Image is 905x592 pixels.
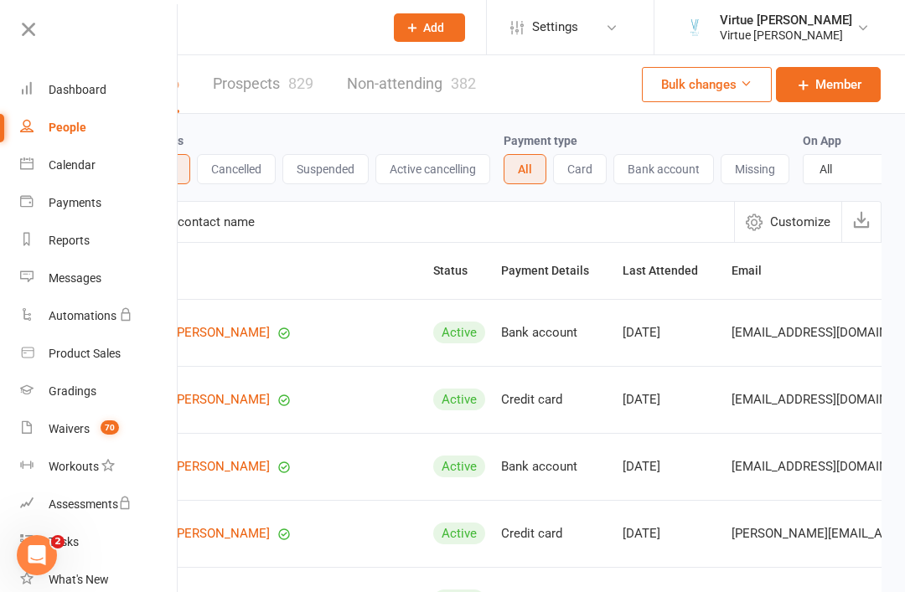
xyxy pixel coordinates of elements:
span: Last Attended [623,264,716,277]
div: Virtue [PERSON_NAME] [720,28,852,43]
div: Calendar [49,158,96,172]
div: Automations [49,309,116,322]
img: thumb_image1658196043.png [678,11,711,44]
div: Virtue [PERSON_NAME] [720,13,852,28]
a: Tasks [20,523,178,561]
div: Bank account [501,460,608,474]
a: Dashboard [20,71,178,109]
div: Assessments [49,497,132,511]
button: Bank account [613,154,714,184]
div: Payments [49,196,101,209]
div: Workouts [49,460,99,473]
div: Credit card [501,393,608,407]
button: Cancelled [197,154,276,184]
div: 382 [451,75,476,92]
a: Member [776,67,881,102]
a: Messages [20,260,178,297]
div: [DATE] [623,326,716,340]
iframe: Intercom live chat [17,535,57,575]
button: Email [732,260,780,281]
span: Customize [770,212,830,232]
div: Active [433,389,485,410]
span: 2 [51,535,65,548]
a: Payments [20,184,178,222]
button: Last Attended [623,260,716,281]
a: Assessments [20,486,178,523]
button: Payment Details [501,260,608,281]
div: Gradings [49,384,96,398]
button: Customize [734,202,841,242]
button: All [504,154,546,184]
span: Email [732,264,780,277]
label: On App [803,134,841,147]
button: Status [433,260,486,281]
div: Product Sales [49,347,121,360]
a: Product Sales [20,335,178,373]
a: People [20,109,178,147]
div: Bank account [501,326,608,340]
div: Messages [49,271,101,285]
button: Add [394,13,465,42]
button: Suspended [282,154,369,184]
a: Reports [20,222,178,260]
div: People [49,121,86,134]
div: Active [433,456,485,477]
input: Search... [99,16,372,39]
input: Search by contact name [81,202,734,242]
span: Member [815,75,861,95]
a: Waivers 70 [20,410,178,448]
a: Calendar [20,147,178,184]
div: [DATE] [623,527,716,541]
div: Active [433,322,485,343]
div: [DATE] [623,393,716,407]
span: Add [423,21,444,34]
div: Active [433,523,485,544]
div: Reports [49,234,90,247]
div: What's New [49,573,109,586]
div: Credit card [501,527,608,541]
a: Workouts [20,448,178,486]
div: 829 [288,75,313,92]
div: Waivers [49,422,90,435]
a: Gradings [20,373,178,410]
button: Bulk changes [642,67,772,102]
span: Settings [532,8,578,46]
label: Payment type [504,134,577,147]
a: [PERSON_NAME] [173,527,270,541]
div: Dashboard [49,83,106,96]
a: Prospects829 [213,55,313,113]
button: Active cancelling [375,154,490,184]
a: [PERSON_NAME] [173,393,270,407]
a: Non-attending382 [347,55,476,113]
a: [PERSON_NAME] [173,460,270,474]
a: [PERSON_NAME] [173,326,270,340]
span: 70 [101,420,119,435]
div: [DATE] [623,460,716,474]
button: Card [553,154,607,184]
a: Automations [20,297,178,335]
div: Tasks [49,535,79,548]
button: Missing [721,154,789,184]
span: Status [433,264,486,277]
span: Payment Details [501,264,608,277]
